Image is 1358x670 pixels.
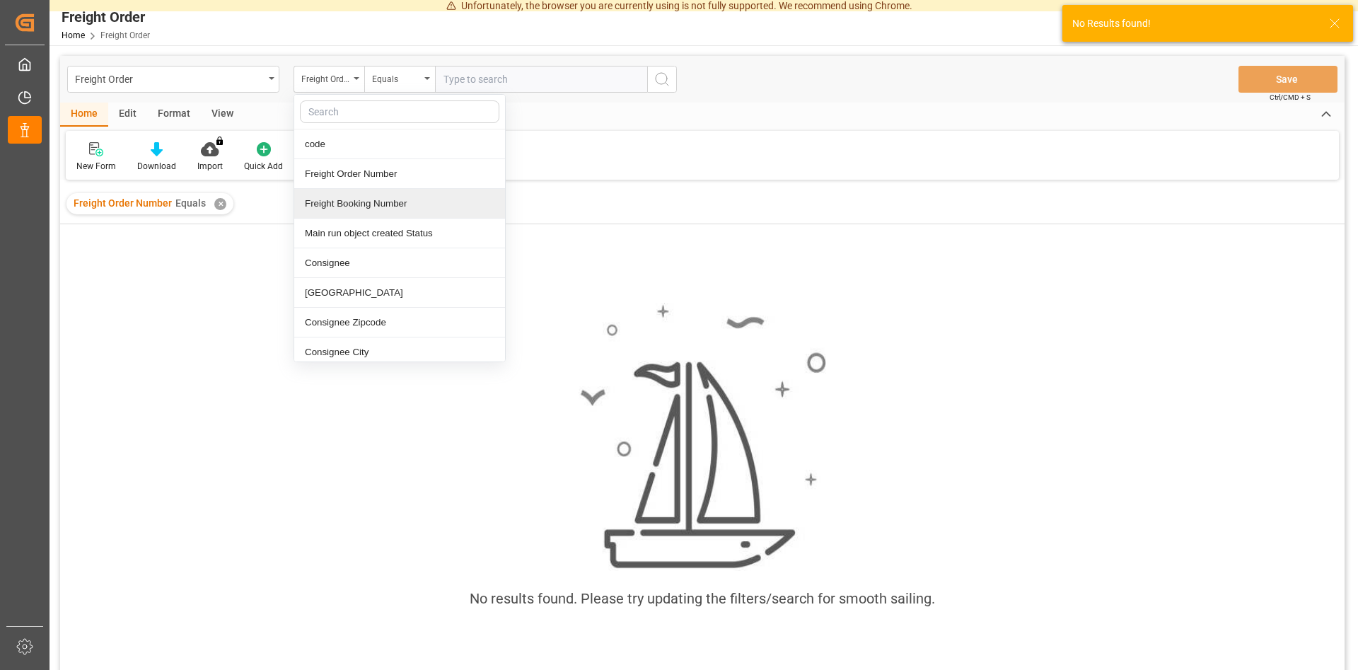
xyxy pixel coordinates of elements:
div: Edit [108,103,147,127]
div: Home [60,103,108,127]
div: Freight Order [75,69,264,87]
div: Freight Order Number [294,159,505,189]
button: Save [1238,66,1337,93]
div: Consignee [294,248,505,278]
input: Type to search [435,66,647,93]
button: open menu [364,66,435,93]
button: close menu [294,66,364,93]
div: Freight Booking Number [294,189,505,219]
div: [GEOGRAPHIC_DATA] [294,278,505,308]
div: ✕ [214,198,226,210]
div: Main run object created Status [294,219,505,248]
div: Equals [372,69,420,86]
div: Consignee City [294,337,505,367]
div: View [201,103,244,127]
span: Freight Order Number [74,197,172,209]
button: open menu [67,66,279,93]
div: Freight Order [62,6,150,28]
div: code [294,129,505,159]
img: smooth_sailing.jpeg [579,303,826,571]
button: search button [647,66,677,93]
span: Equals [175,197,206,209]
div: Format [147,103,201,127]
a: Home [62,30,85,40]
input: Search [300,100,499,123]
span: Ctrl/CMD + S [1270,92,1311,103]
div: Download [137,160,176,173]
div: New Form [76,160,116,173]
div: Freight Order Number [301,69,349,86]
div: Consignee Zipcode [294,308,505,337]
div: No Results found! [1072,16,1316,31]
div: No results found. Please try updating the filters/search for smooth sailing. [470,588,935,609]
div: Quick Add [244,160,283,173]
